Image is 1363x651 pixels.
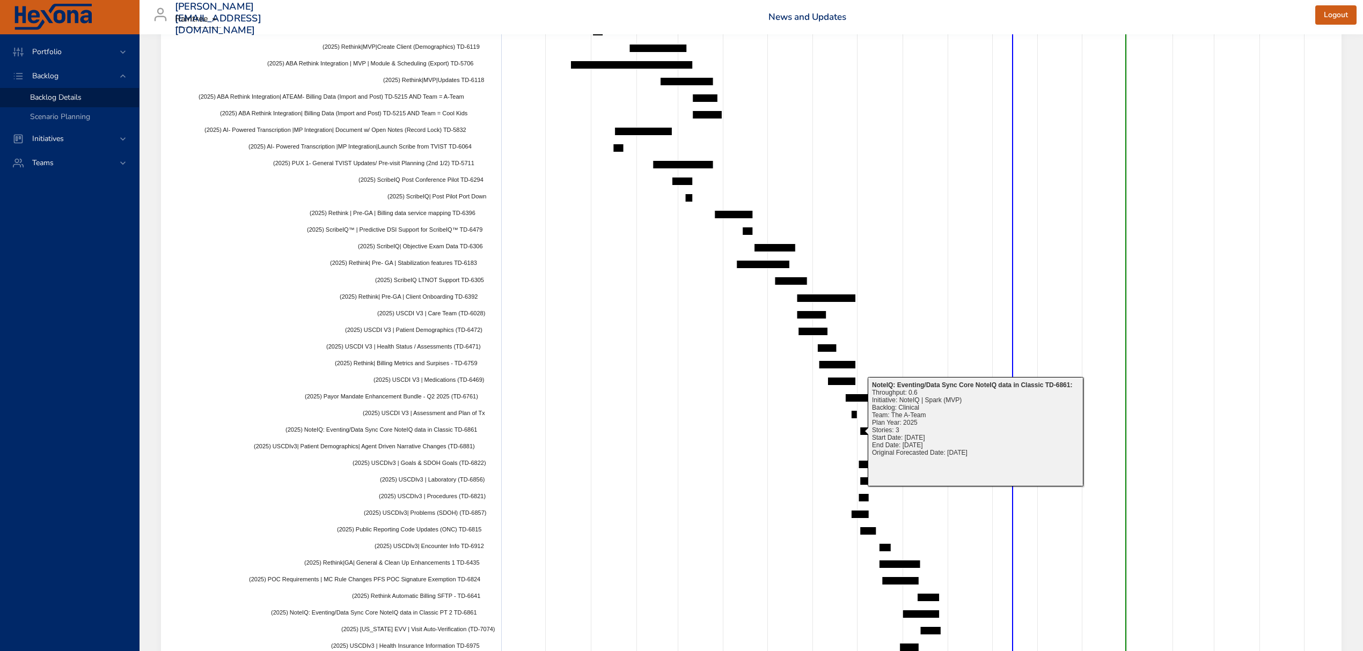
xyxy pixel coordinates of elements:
[175,1,261,36] h3: [PERSON_NAME][EMAIL_ADDRESS][DOMAIN_NAME]
[380,476,485,483] span: (2025) USCDIv3 | Laboratory (TD-6856)
[24,134,72,144] span: Initiatives
[375,543,484,549] span: (2025) USCDIv3| Encounter Info TD-6912
[330,260,477,266] span: (2025) Rethink| Pre- GA | Stabilization features TD-6183
[24,47,70,57] span: Portfolio
[345,327,482,333] span: (2025) USCDI V3 | Patient Demographics (TD-6472)
[30,112,90,122] span: Scenario Planning
[323,43,480,50] span: (2025) Rethink|MVP|Create Client (Demographics) TD-6119
[24,71,67,81] span: Backlog
[379,493,486,499] span: (2025) USCDIv3 | Procedures (TD-6821)
[305,393,478,400] span: (2025) Payor Mandate Enhancement Bundle - Q2 2025 (TD-6761)
[335,360,478,366] span: (2025) Rethink| Billing Metrics and Surpises - TD-6759
[341,626,495,632] span: (2025) [US_STATE] EVV | Visit Auto-Verification (TD-7074)
[377,310,485,316] span: (2025) USCDI V3 | Care Team (TD-6028)
[375,277,484,283] span: (2025) ScribeIQ LTNOT Support TD-6305
[271,609,477,616] span: (2025) NoteIQ: Eventing/Data Sync Core NoteIQ data in Classic PT 2 TD-6861
[326,343,481,350] span: (2025) USCDI V3 | Health Status / Assessments (TD-6471)
[1315,5,1357,25] button: Logout
[331,642,480,649] span: (2025) USCDIv3 | Health Insurance Information TD-6975
[30,92,82,102] span: Backlog Details
[273,160,474,166] span: (2025) PUX 1- General TVIST Updates/ Pre-visit Planning (2nd 1/2) TD-5711
[13,4,93,31] img: Hexona
[363,410,485,416] span: (2025) USCDI V3 | Assessment and Plan of Tx
[24,158,62,168] span: Teams
[307,226,482,233] span: (2025) ScribeIQ™ | Predictive DSI Support for ScribeIQ™ TD-6479
[383,77,484,83] span: (2025) Rethink|MVP|Updates TD-6118
[364,509,486,516] span: (2025) USCDIv3| Problems (SDOH) (TD-6857)
[337,526,481,532] span: (2025) Public Reporting Code Updates (ONC) TD-6815
[310,210,475,216] span: (2025) Rethink | Pre-GA | Billing data service mapping TD-6396
[199,93,464,100] span: (2025) ABA Rethink Integration| ATEAM- Billing Data (Import and Post) TD-5215 AND Team = A-Team
[768,11,846,23] a: News and Updates
[340,293,478,300] span: (2025) Rethink| Pre-GA | Client Onboarding TD-6392
[304,559,480,566] span: (2025) Rethink|GA| General & Clean Up Enhancements 1 TD-6435
[285,426,477,433] span: (2025) NoteIQ: Eventing/Data Sync Core NoteIQ data in Classic TD-6861
[175,11,221,28] div: Raintree
[248,143,472,150] span: (2025) AI- Powered Transcription |MP Integration|Launch Scribe from TVIST TD-6064
[204,127,466,133] span: (2025) AI- Powered Transcription |MP Integration| Document w/ Open Notes (Record Lock) TD-5832
[358,243,483,249] span: (2025) ScribeIQ| Objective Exam Data TD-6306
[1324,9,1348,22] span: Logout
[267,60,473,66] span: (2025) ABA Rethink Integration | MVP | Module & Scheduling (Export) TD-5706
[387,193,486,199] span: (2025) ScribeIQ| Post Pilot Port Down
[220,110,467,116] span: (2025) ABA Rethink Integration| Billing Data (Import and Post) TD-5215 AND Team = Cool Kids
[352,593,480,599] span: (2025) Rethink Automatic Billing SFTP - TD-6641
[249,576,480,582] span: (2025) POC Requirements | MC Rule Changes PFS POC Signature Exemption TD-6824
[254,443,475,449] span: (2025) USCDIv3| Patient Demographics| Agent Driven Narrative Changes (TD-6881)
[358,176,483,183] span: (2025) ScribeIQ Post Conference Pilot TD-6294
[353,460,486,466] span: (2025) USCDIv3 | Goals & SDOH Goals (TD-6822)
[373,376,484,383] span: (2025) USCDI V3 | Medications (TD-6469)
